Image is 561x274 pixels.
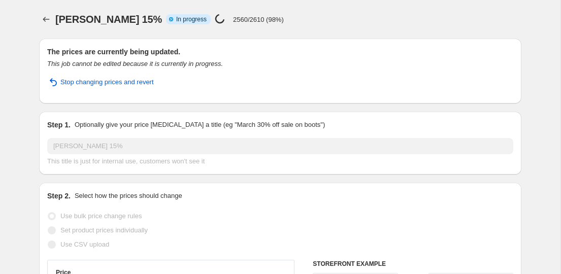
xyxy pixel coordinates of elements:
[41,74,160,90] button: Stop changing prices and revert
[313,260,513,268] h6: STOREFRONT EXAMPLE
[47,120,71,130] h2: Step 1.
[176,15,207,23] span: In progress
[60,226,148,234] span: Set product prices individually
[55,14,162,25] span: [PERSON_NAME] 15%
[60,241,109,248] span: Use CSV upload
[39,12,53,26] button: Price change jobs
[60,77,154,87] span: Stop changing prices and revert
[47,47,513,57] h2: The prices are currently being updated.
[75,191,182,201] p: Select how the prices should change
[233,16,284,23] p: 2560/2610 (98%)
[47,191,71,201] h2: Step 2.
[47,157,205,165] span: This title is just for internal use, customers won't see it
[47,138,513,154] input: 30% off holiday sale
[75,120,325,130] p: Optionally give your price [MEDICAL_DATA] a title (eg "March 30% off sale on boots")
[60,212,142,220] span: Use bulk price change rules
[47,60,223,67] i: This job cannot be edited because it is currently in progress.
